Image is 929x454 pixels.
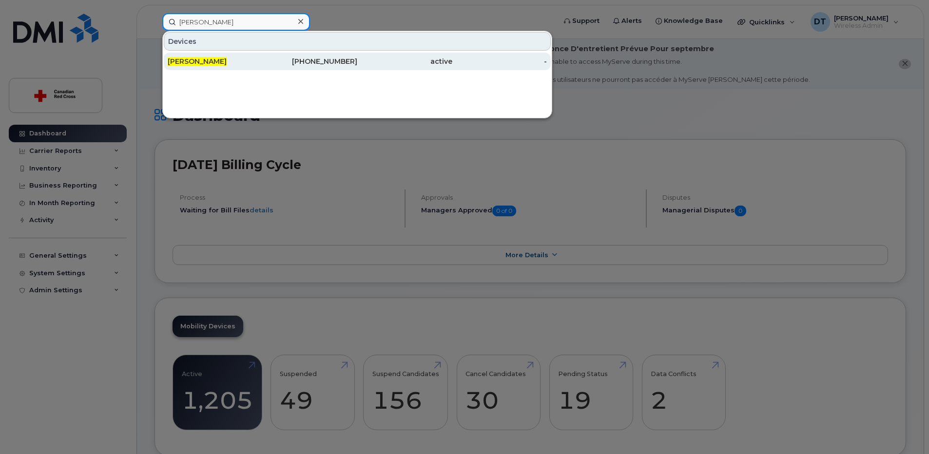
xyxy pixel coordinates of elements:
[164,32,551,51] div: Devices
[452,57,547,66] div: -
[164,53,551,70] a: [PERSON_NAME][PHONE_NUMBER]active-
[357,57,452,66] div: active
[168,57,227,66] span: [PERSON_NAME]
[263,57,358,66] div: [PHONE_NUMBER]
